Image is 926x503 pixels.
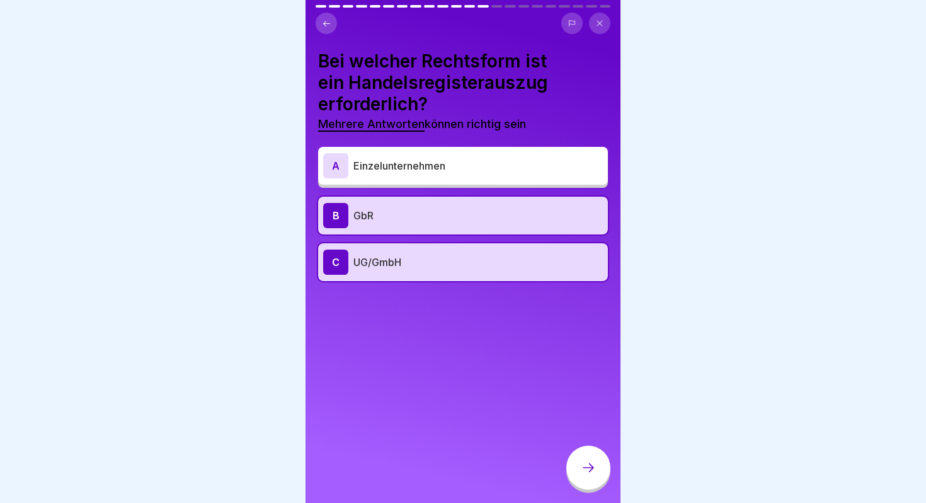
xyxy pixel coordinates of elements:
p: Einzelunternehmen [353,158,603,173]
h4: Bei welcher Rechtsform ist ein Handelsregisterauszug erforderlich? [318,50,608,115]
div: C [323,250,348,275]
p: können richtig sein [318,117,608,131]
div: A [323,153,348,178]
span: Mehrere Antworten [318,117,425,130]
p: UG/GmbH [353,255,603,270]
p: GbR [353,208,603,223]
div: B [323,203,348,228]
